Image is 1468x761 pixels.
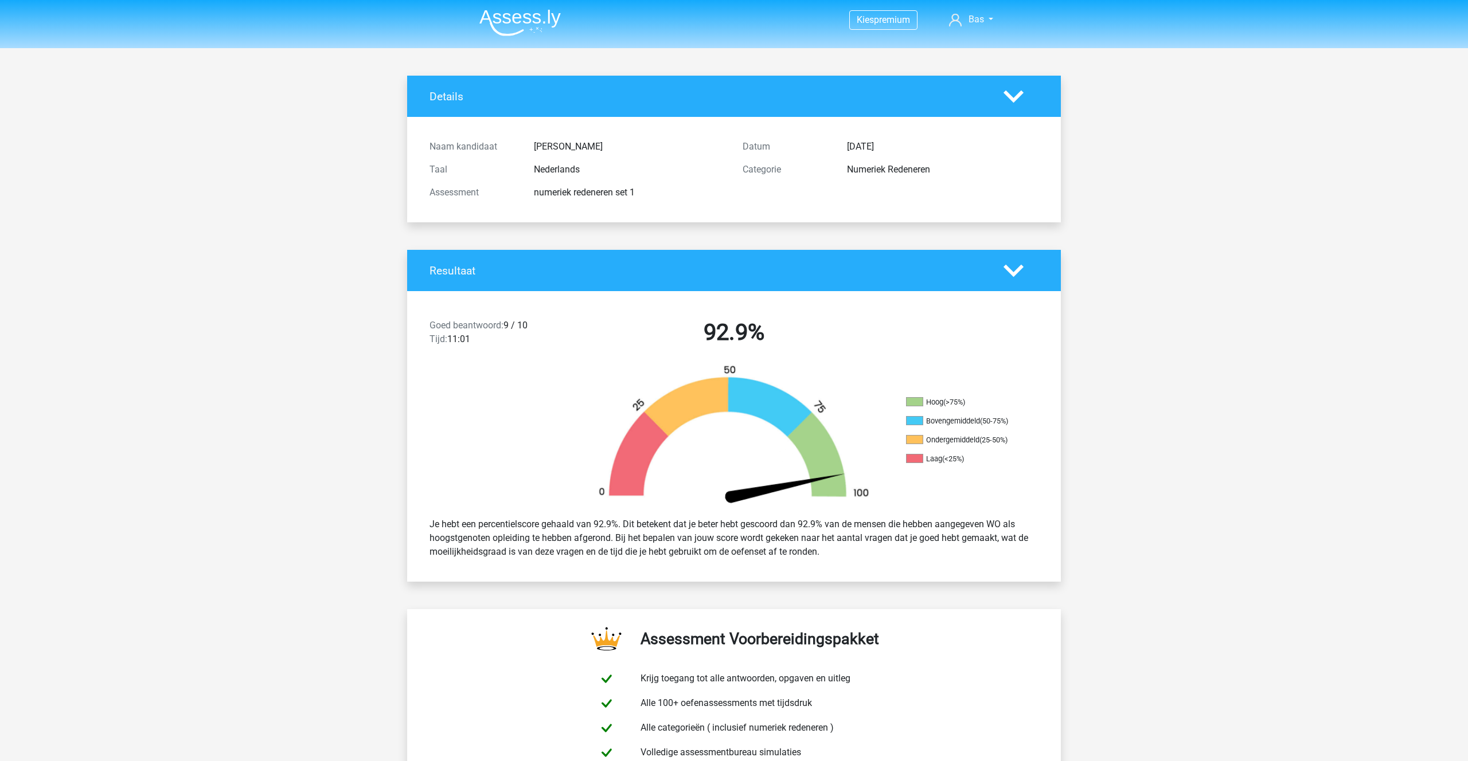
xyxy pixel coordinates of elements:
[421,140,525,154] div: Naam kandidaat
[430,90,986,103] h4: Details
[430,334,447,344] span: Tijd:
[906,454,1021,464] li: Laag
[906,397,1021,407] li: Hoog
[980,417,1008,425] div: (50-75%)
[579,364,889,508] img: 93.7c1f0b3fad9f.png
[906,416,1021,426] li: Bovengemiddeld
[906,435,1021,445] li: Ondergemiddeld
[479,9,561,36] img: Assessly
[943,398,965,406] div: (>75%)
[944,13,998,26] a: Bas
[525,186,734,199] div: numeriek redeneren set 1
[421,163,525,176] div: Taal
[430,264,986,277] h4: Resultaat
[734,163,838,176] div: Categorie
[421,513,1047,563] div: Je hebt een percentielscore gehaald van 92.9%. Dit betekent dat je beter hebt gescoord dan 92.9% ...
[525,140,734,154] div: [PERSON_NAME]
[734,140,838,154] div: Datum
[979,436,1008,444] div: (25-50%)
[421,186,525,199] div: Assessment
[838,163,1047,176] div: Numeriek Redeneren
[857,14,874,25] span: Kies
[838,140,1047,154] div: [DATE]
[430,320,503,331] span: Goed beantwoord:
[874,14,910,25] span: premium
[525,163,734,176] div: Nederlands
[850,12,917,28] a: Kiespremium
[421,319,577,351] div: 9 / 10 11:01
[586,319,882,346] h2: 92.9%
[942,454,964,463] div: (<25%)
[969,14,984,25] span: Bas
